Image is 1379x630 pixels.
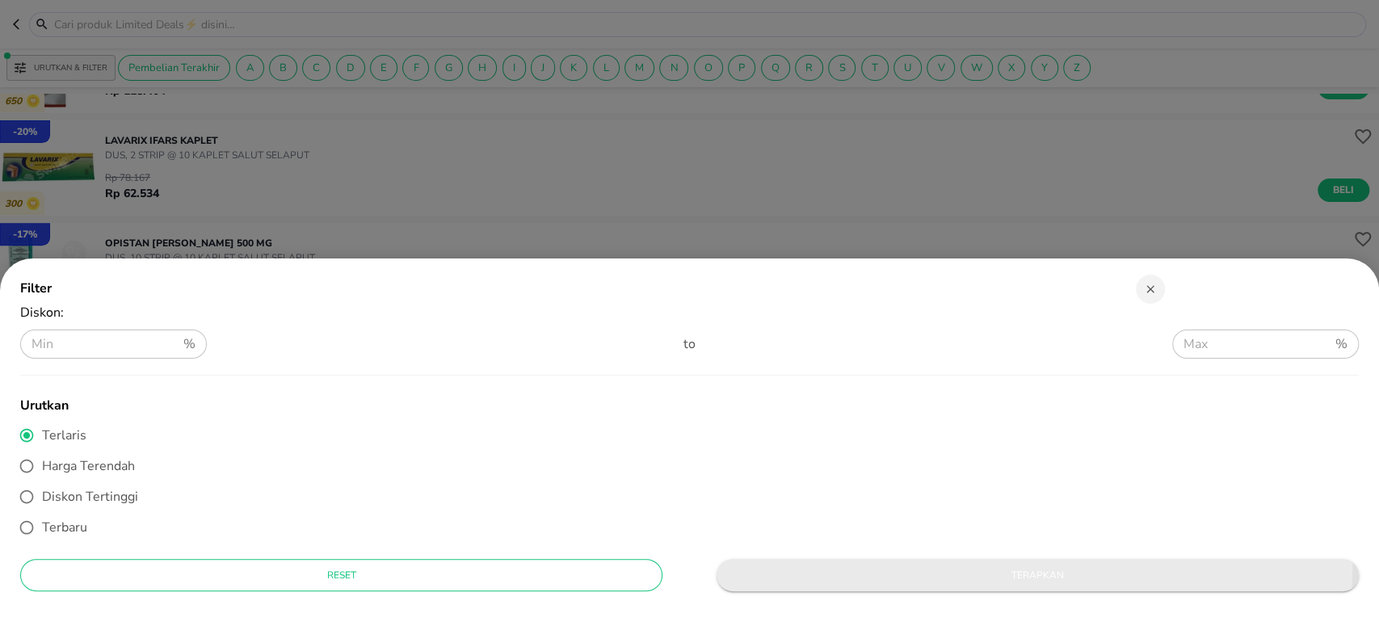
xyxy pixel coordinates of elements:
span: to [683,335,696,353]
button: Terapkan [717,559,1359,591]
p: % [183,334,195,354]
h6: Urutkan [20,392,1318,420]
p: % [1335,334,1347,354]
span: Harga Terendah [42,457,135,475]
span: Terlaris [42,426,86,444]
span: Terbaru [42,519,87,536]
input: Min [20,321,177,367]
span: Diskon Tertinggi [42,488,138,506]
input: Max [1172,321,1329,367]
span: Terapkan [729,567,1346,584]
span: Reset [33,567,650,584]
h6: Filter [20,275,1095,303]
div: Diskon : [20,304,1359,330]
button: Reset [20,559,662,591]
